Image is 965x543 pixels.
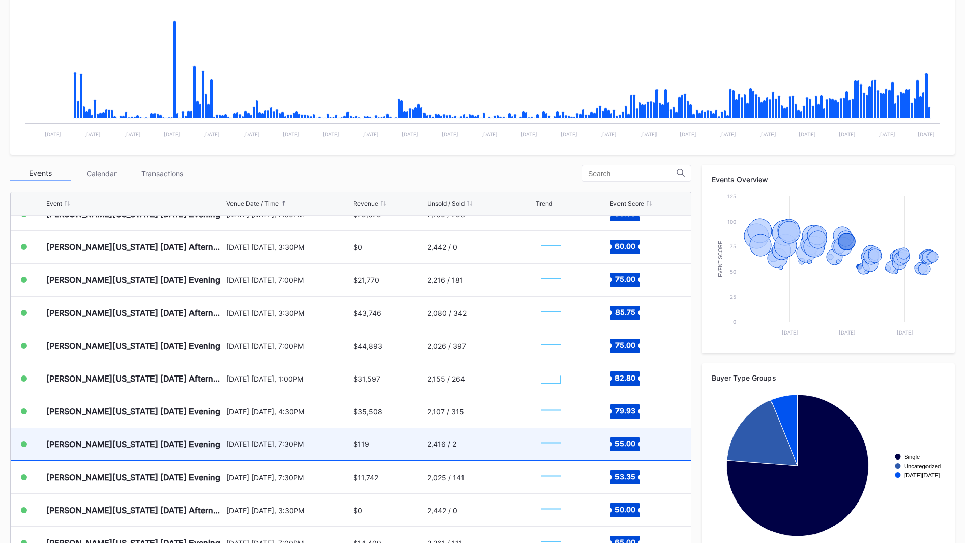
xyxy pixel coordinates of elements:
text: [DATE][DATE] [904,472,940,478]
div: 2,025 / 141 [427,473,465,482]
text: 75.00 [615,341,635,349]
text: 82.80 [615,373,635,382]
div: $44,893 [353,342,382,350]
div: [DATE] [DATE], 3:30PM [226,309,351,317]
div: $0 [353,243,362,252]
div: [PERSON_NAME][US_STATE] [DATE] Afternoon [46,505,224,515]
div: Events Overview [712,175,945,184]
text: 79.93 [615,406,635,415]
text: Single [904,454,920,460]
svg: Chart title [536,399,566,424]
div: 2,442 / 0 [427,243,457,252]
text: [DATE] [442,131,458,137]
div: $119 [353,440,369,448]
text: [DATE] [203,131,220,137]
svg: Chart title [712,191,945,343]
div: [PERSON_NAME][US_STATE] [DATE] Afternoon [46,308,224,318]
div: $43,746 [353,309,381,317]
text: [DATE] [839,131,856,137]
text: [DATE] [164,131,180,137]
div: 2,216 / 181 [427,276,464,284]
svg: Chart title [536,267,566,293]
text: 85.75 [615,308,635,316]
svg: Chart title [536,497,566,523]
div: $21,770 [353,276,379,284]
div: [DATE] [DATE], 7:30PM [226,440,351,448]
text: [DATE] [782,329,798,336]
svg: Chart title [536,432,566,457]
text: Uncategorized [904,463,941,469]
div: [PERSON_NAME][US_STATE] [DATE] Evening [46,275,220,285]
text: 100 [727,219,736,225]
div: [DATE] [DATE], 7:00PM [226,276,351,284]
div: [DATE] [DATE], 1:00PM [226,374,351,383]
text: 50 [730,269,736,275]
input: Search [588,170,677,178]
text: [DATE] [799,131,816,137]
svg: Chart title [712,390,945,541]
text: 50.00 [615,505,635,514]
div: [DATE] [DATE], 3:30PM [226,243,351,252]
svg: Chart title [536,333,566,358]
text: Event Score [718,241,723,277]
text: [DATE] [918,131,935,137]
text: [DATE] [719,131,736,137]
text: 0 [733,319,736,325]
div: Calendar [71,165,132,181]
div: 2,155 / 264 [427,374,465,383]
div: 2,416 / 2 [427,440,456,448]
div: Venue Date / Time [226,200,279,207]
div: $11,742 [353,473,378,482]
div: 2,080 / 342 [427,309,467,317]
div: [DATE] [DATE], 4:30PM [226,407,351,416]
text: [DATE] [402,131,418,137]
text: [DATE] [561,131,577,137]
text: 25 [730,294,736,300]
div: $35,508 [353,407,382,416]
div: [PERSON_NAME][US_STATE] [DATE] Evening [46,341,220,351]
div: 2,442 / 0 [427,506,457,515]
div: [PERSON_NAME][US_STATE] [DATE] Afternoon [46,242,224,252]
div: [PERSON_NAME][US_STATE] [DATE] Evening [46,406,220,416]
div: [PERSON_NAME][US_STATE] [DATE] Evening [46,472,220,482]
div: Events [10,165,71,181]
text: [DATE] [680,131,697,137]
text: [DATE] [839,329,856,336]
svg: Chart title [536,465,566,490]
text: 53.35 [615,472,635,481]
text: [DATE] [759,131,776,137]
div: $0 [353,506,362,515]
svg: Chart title [536,366,566,391]
text: [DATE] [878,131,895,137]
div: [PERSON_NAME][US_STATE] [DATE] Evening [46,439,220,449]
text: 55.00 [615,439,635,447]
text: 75.00 [615,275,635,283]
div: [DATE] [DATE], 7:00PM [226,342,351,350]
text: 60.00 [615,242,635,250]
text: [DATE] [124,131,141,137]
div: Trend [536,200,552,207]
text: [DATE] [323,131,339,137]
div: 2,107 / 315 [427,407,464,416]
text: [DATE] [521,131,537,137]
text: [DATE] [897,329,913,336]
text: [DATE] [45,131,61,137]
text: [DATE] [243,131,260,137]
text: [DATE] [481,131,498,137]
text: [DATE] [640,131,657,137]
div: [DATE] [DATE], 3:30PM [226,506,351,515]
div: [PERSON_NAME][US_STATE] [DATE] Afternoon [46,373,224,384]
div: Transactions [132,165,192,181]
svg: Chart title [536,234,566,260]
svg: Chart title [536,300,566,325]
div: Revenue [353,200,378,207]
text: [DATE] [283,131,299,137]
text: [DATE] [362,131,379,137]
div: Unsold / Sold [427,200,465,207]
text: 125 [727,193,736,199]
div: Buyer Type Groups [712,373,945,382]
text: [DATE] [84,131,101,137]
div: Event [46,200,62,207]
div: Event Score [610,200,644,207]
text: 75 [730,243,736,249]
